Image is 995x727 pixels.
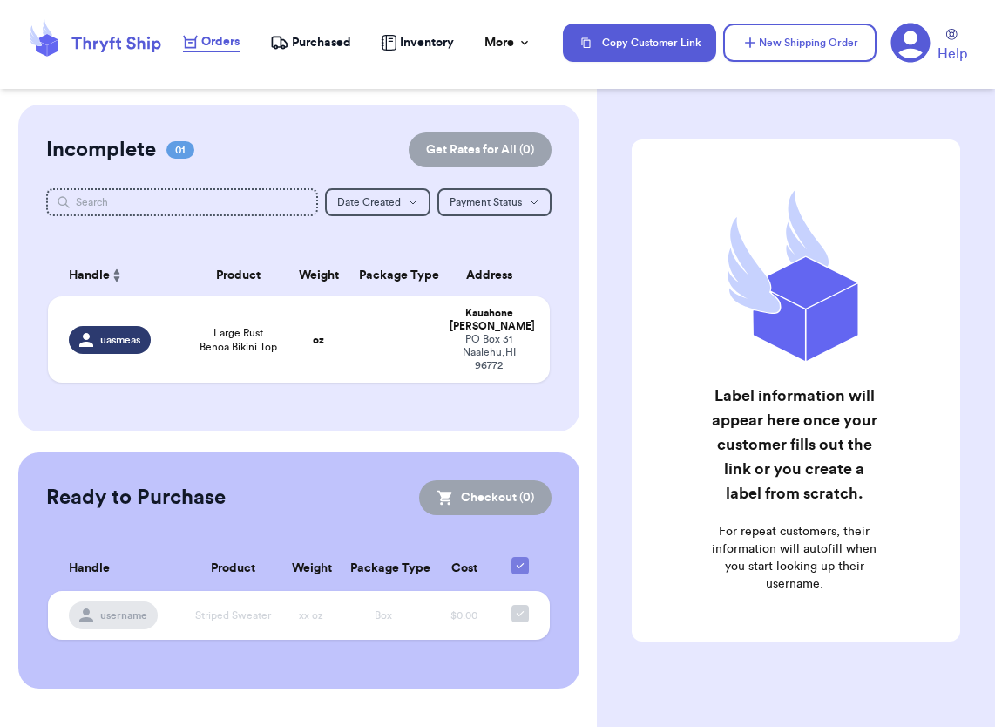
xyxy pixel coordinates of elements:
[166,141,194,159] span: 01
[183,33,240,52] a: Orders
[46,484,226,512] h2: Ready to Purchase
[705,384,883,506] h2: Label information will appear here once your customer fills out the link or you create a label fr...
[100,608,147,622] span: username
[199,326,278,354] span: Large Rust Benoa Bikini Top
[100,333,140,347] span: uasmeas
[349,255,439,296] th: Package Type
[337,197,401,207] span: Date Created
[110,265,124,286] button: Sort ascending
[439,255,550,296] th: Address
[292,34,351,51] span: Purchased
[419,480,552,515] button: Checkout (0)
[400,34,454,51] span: Inventory
[299,610,323,621] span: xx oz
[450,610,477,621] span: $0.00
[381,34,454,51] a: Inventory
[428,547,501,591] th: Cost
[563,24,716,62] button: Copy Customer Link
[313,335,324,345] strong: oz
[409,132,552,167] button: Get Rates for All (0)
[705,523,883,593] p: For repeat customers, their information will autofill when you start looking up their username.
[450,307,529,333] div: Kauahone [PERSON_NAME]
[201,33,240,51] span: Orders
[69,267,110,285] span: Handle
[450,333,529,372] div: PO Box 31 Naalehu , HI 96772
[184,547,281,591] th: Product
[450,197,522,207] span: Payment Status
[484,34,531,51] div: More
[46,136,156,164] h2: Incomplete
[937,29,967,65] a: Help
[937,44,967,65] span: Help
[288,255,349,296] th: Weight
[723,24,877,62] button: New Shipping Order
[437,188,552,216] button: Payment Status
[325,188,430,216] button: Date Created
[281,547,340,591] th: Weight
[69,560,110,578] span: Handle
[188,255,288,296] th: Product
[340,547,428,591] th: Package Type
[375,610,392,621] span: Box
[270,34,351,51] a: Purchased
[46,188,318,216] input: Search
[195,610,271,621] span: Striped Sweater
